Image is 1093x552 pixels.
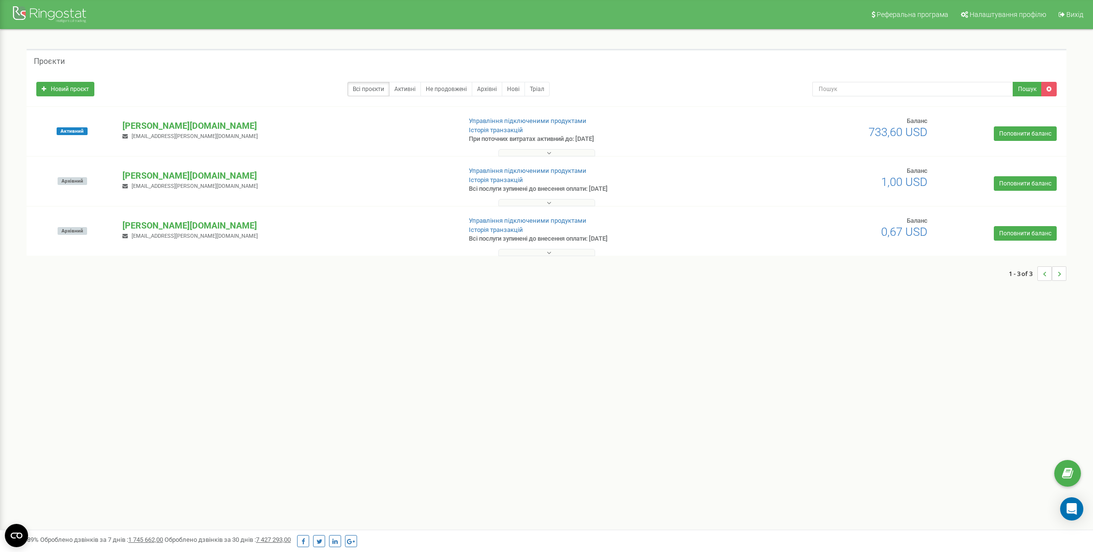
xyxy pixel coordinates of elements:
button: Пошук [1013,82,1042,96]
a: Не продовжені [420,82,472,96]
p: Всі послуги зупинені до внесення оплати: [DATE] [469,184,713,194]
input: Пошук [812,82,1013,96]
div: Open Intercom Messenger [1060,497,1083,521]
p: При поточних витратах активний до: [DATE] [469,135,713,144]
p: Всі послуги зупинені до внесення оплати: [DATE] [469,234,713,244]
span: Оброблено дзвінків за 30 днів : [165,536,291,543]
p: [PERSON_NAME][DOMAIN_NAME] [122,219,453,232]
span: Баланс [907,117,928,124]
span: 1 - 3 of 3 [1009,266,1037,281]
a: Історія транзакцій [469,226,523,233]
span: Вихід [1066,11,1083,18]
p: [PERSON_NAME][DOMAIN_NAME] [122,120,453,132]
span: 733,60 USD [868,125,928,139]
a: Всі проєкти [347,82,389,96]
span: Оброблено дзвінків за 7 днів : [40,536,163,543]
p: [PERSON_NAME][DOMAIN_NAME] [122,169,453,182]
nav: ... [1009,257,1066,291]
a: Поповнити баланс [994,126,1057,141]
a: Поповнити баланс [994,226,1057,241]
a: Активні [389,82,421,96]
a: Управління підключеними продуктами [469,167,586,174]
span: Баланс [907,217,928,224]
h5: Проєкти [34,57,65,66]
u: 1 745 662,00 [128,536,163,543]
a: Історія транзакцій [469,126,523,134]
a: Історія транзакцій [469,176,523,184]
span: [EMAIL_ADDRESS][PERSON_NAME][DOMAIN_NAME] [132,133,258,139]
span: [EMAIL_ADDRESS][PERSON_NAME][DOMAIN_NAME] [132,233,258,239]
span: [EMAIL_ADDRESS][PERSON_NAME][DOMAIN_NAME] [132,183,258,189]
span: Архівний [58,227,87,235]
u: 7 427 293,00 [256,536,291,543]
button: Open CMP widget [5,524,28,547]
span: Налаштування профілю [970,11,1046,18]
span: 1,00 USD [881,175,928,189]
span: Баланс [907,167,928,174]
a: Нові [502,82,525,96]
span: Активний [57,127,88,135]
span: 0,67 USD [881,225,928,239]
a: Поповнити баланс [994,176,1057,191]
a: Тріал [524,82,550,96]
a: Управління підключеними продуктами [469,217,586,224]
a: Архівні [472,82,502,96]
span: Архівний [58,177,87,185]
a: Новий проєкт [36,82,94,96]
a: Управління підключеними продуктами [469,117,586,124]
span: Реферальна програма [877,11,948,18]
